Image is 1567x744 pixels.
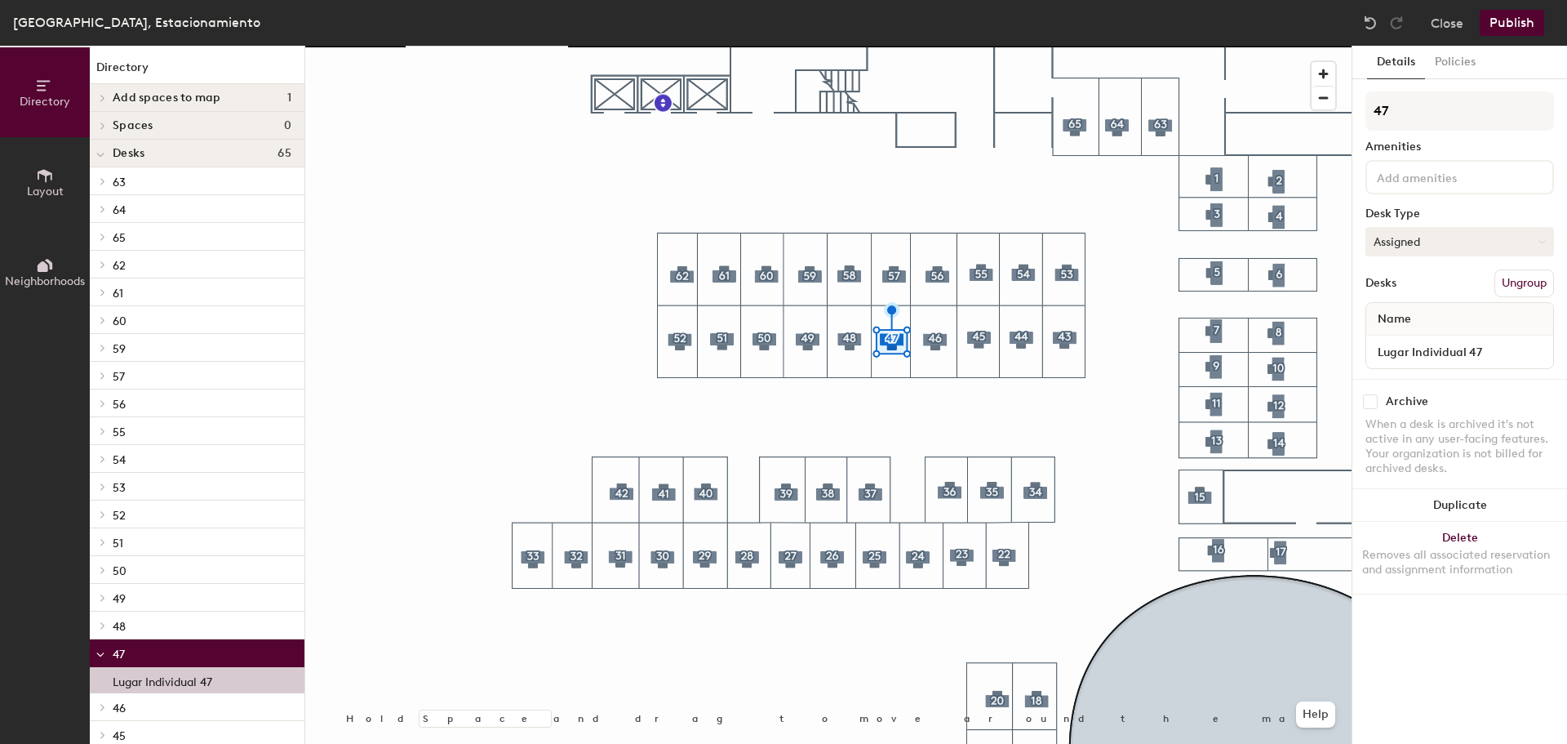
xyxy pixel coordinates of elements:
[20,95,70,109] span: Directory
[113,398,126,412] span: 56
[284,119,291,132] span: 0
[113,592,126,606] span: 49
[1362,548,1557,577] div: Removes all associated reservation and assignment information
[1480,10,1544,36] button: Publish
[113,259,126,273] span: 62
[113,147,144,160] span: Desks
[1386,395,1428,408] div: Archive
[113,176,126,189] span: 63
[113,620,126,634] span: 48
[1296,702,1335,728] button: Help
[1352,522,1567,594] button: DeleteRemoves all associated reservation and assignment information
[113,453,126,467] span: 54
[5,274,85,288] span: Neighborhoods
[1365,140,1554,154] div: Amenities
[1367,46,1425,79] button: Details
[113,509,126,523] span: 52
[113,119,153,132] span: Spaces
[113,481,126,495] span: 53
[113,231,126,245] span: 65
[113,425,126,439] span: 55
[113,91,221,105] span: Add spaces to map
[1362,15,1378,31] img: Undo
[113,702,126,715] span: 46
[113,203,126,217] span: 64
[27,185,64,198] span: Layout
[1374,167,1520,186] input: Add amenities
[113,287,123,301] span: 61
[113,648,125,662] span: 47
[113,670,212,689] p: Lugar Individual 47
[1352,489,1567,522] button: Duplicate
[1425,46,1485,79] button: Policies
[113,564,127,578] span: 50
[113,729,126,743] span: 45
[113,342,126,356] span: 59
[1369,341,1550,363] input: Unnamed desk
[1431,10,1463,36] button: Close
[1365,207,1554,221] div: Desk Type
[287,91,291,105] span: 1
[113,314,127,328] span: 60
[1388,15,1405,31] img: Redo
[1365,227,1554,256] button: Assigned
[1365,417,1554,476] div: When a desk is archived it's not active in any user-facing features. Your organization is not bil...
[90,59,304,84] h1: Directory
[13,12,260,33] div: [GEOGRAPHIC_DATA], Estacionamiento
[113,537,123,550] span: 51
[277,147,291,160] span: 65
[113,370,125,384] span: 57
[1365,277,1396,290] div: Desks
[1494,270,1554,297] button: Ungroup
[1369,305,1419,334] span: Name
